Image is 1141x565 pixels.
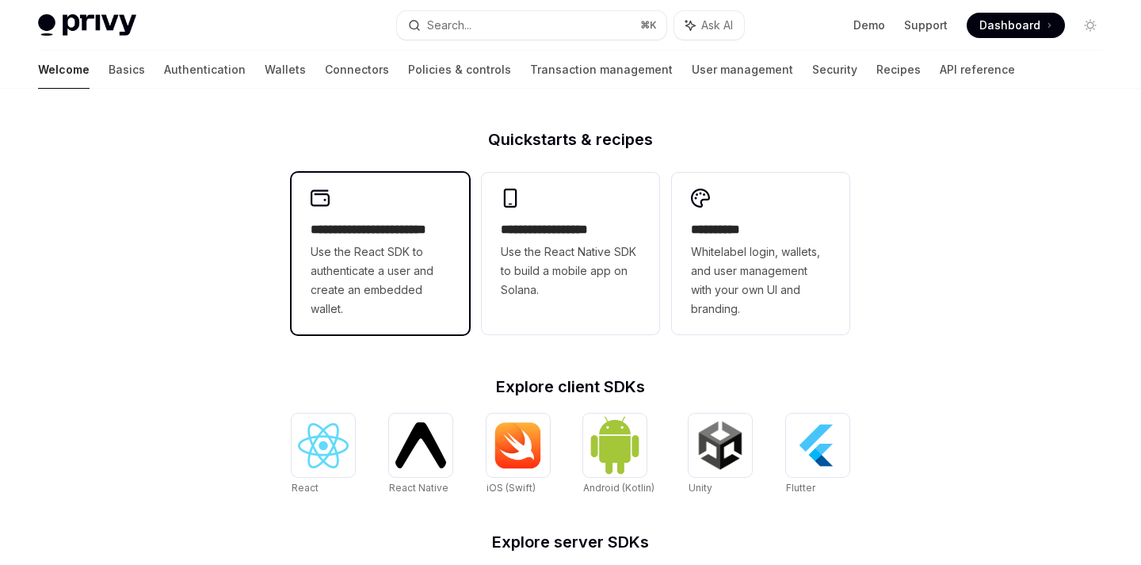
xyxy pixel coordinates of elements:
[164,51,246,89] a: Authentication
[530,51,673,89] a: Transaction management
[691,242,830,319] span: Whitelabel login, wallets, and user management with your own UI and branding.
[292,379,849,395] h2: Explore client SDKs
[695,420,746,471] img: Unity
[292,132,849,147] h2: Quickstarts & recipes
[689,482,712,494] span: Unity
[487,414,550,496] a: iOS (Swift)iOS (Swift)
[325,51,389,89] a: Connectors
[408,51,511,89] a: Policies & controls
[397,11,666,40] button: Search...⌘K
[786,482,815,494] span: Flutter
[292,482,319,494] span: React
[904,17,948,33] a: Support
[38,51,90,89] a: Welcome
[940,51,1015,89] a: API reference
[493,422,544,469] img: iOS (Swift)
[1078,13,1103,38] button: Toggle dark mode
[689,414,752,496] a: UnityUnity
[389,414,452,496] a: React NativeReact Native
[38,14,136,36] img: light logo
[590,415,640,475] img: Android (Kotlin)
[674,11,744,40] button: Ask AI
[395,422,446,468] img: React Native
[640,19,657,32] span: ⌘ K
[109,51,145,89] a: Basics
[583,414,654,496] a: Android (Kotlin)Android (Kotlin)
[501,242,640,300] span: Use the React Native SDK to build a mobile app on Solana.
[979,17,1040,33] span: Dashboard
[692,51,793,89] a: User management
[853,17,885,33] a: Demo
[298,423,349,468] img: React
[427,16,471,35] div: Search...
[701,17,733,33] span: Ask AI
[786,414,849,496] a: FlutterFlutter
[389,482,448,494] span: React Native
[812,51,857,89] a: Security
[292,534,849,550] h2: Explore server SDKs
[311,242,450,319] span: Use the React SDK to authenticate a user and create an embedded wallet.
[482,173,659,334] a: **** **** **** ***Use the React Native SDK to build a mobile app on Solana.
[792,420,843,471] img: Flutter
[876,51,921,89] a: Recipes
[487,482,536,494] span: iOS (Swift)
[265,51,306,89] a: Wallets
[292,414,355,496] a: ReactReact
[583,482,654,494] span: Android (Kotlin)
[672,173,849,334] a: **** *****Whitelabel login, wallets, and user management with your own UI and branding.
[967,13,1065,38] a: Dashboard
